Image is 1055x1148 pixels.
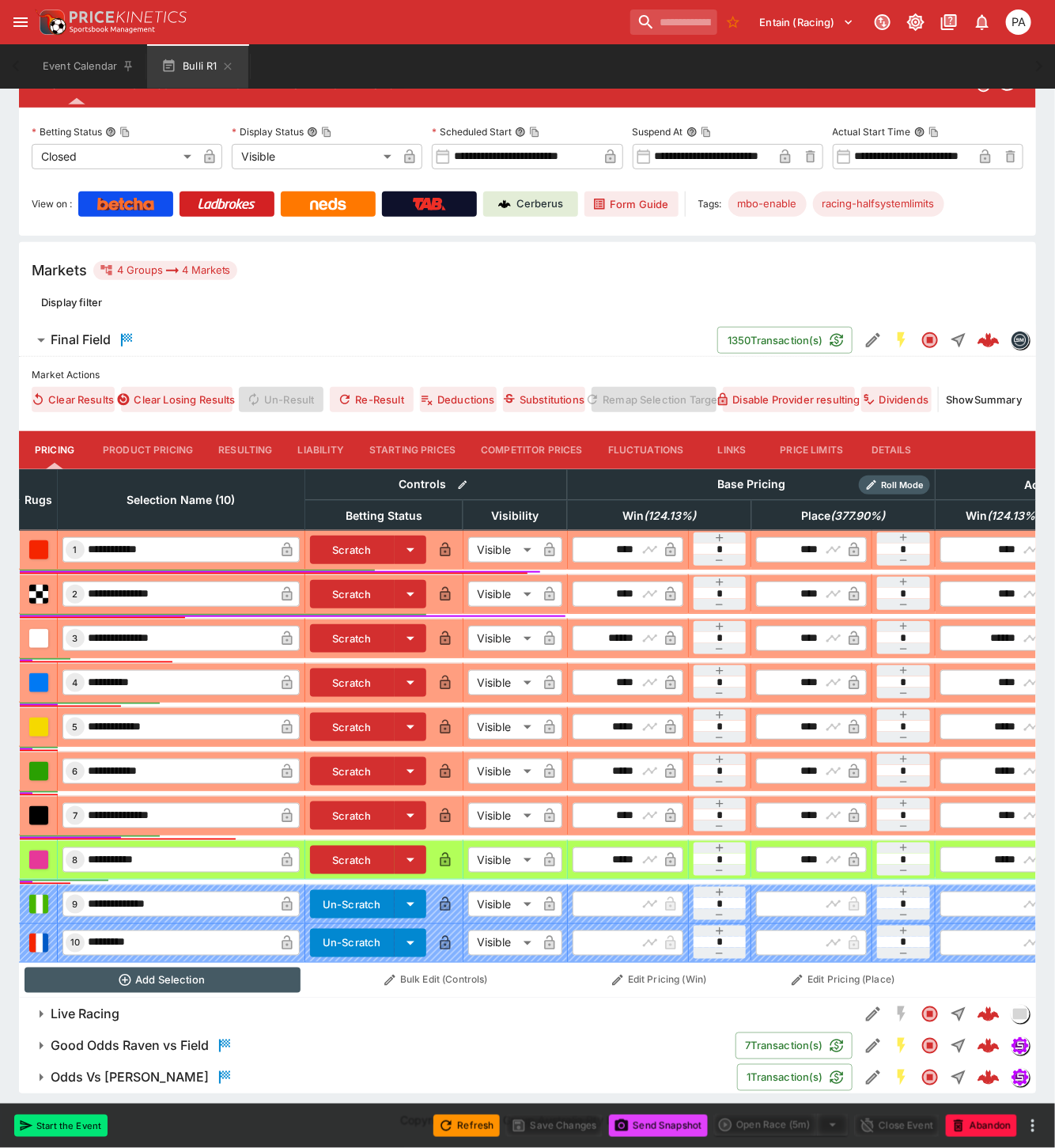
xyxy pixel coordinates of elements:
img: logo-cerberus--red.svg [977,329,1000,351]
button: Edit Detail [859,1032,887,1060]
button: Copy To Clipboard [701,127,712,138]
button: Straight [944,1032,973,1060]
a: Form Guide [584,191,679,217]
img: simulator [1012,1037,1029,1055]
button: Straight [944,326,973,354]
em: ( 377.90 %) [830,506,885,525]
button: Bulk Edit (Controls) [310,968,563,993]
button: Scratch [310,669,395,697]
h5: Markets [32,261,87,279]
button: Scratch [310,757,395,786]
button: Clear Losing Results [121,387,233,412]
button: 7Transaction(s) [735,1032,853,1059]
button: Scratch [310,713,395,741]
div: Visible [468,892,537,917]
button: Scratch [310,801,395,830]
img: TabNZ [413,198,446,210]
button: Closed [916,1000,944,1029]
button: Event Calendar [33,44,144,89]
button: 1Transaction(s) [737,1064,853,1091]
button: Bulk edit [452,475,473,495]
p: Actual Start Time [833,125,911,138]
span: Roll Mode [875,479,930,492]
button: Straight [944,1000,973,1029]
span: 4 [70,677,81,688]
div: Betting Target: cerberus [728,191,807,217]
button: Suspend AtCopy To Clipboard [686,127,698,138]
button: Start the Event [14,1115,108,1137]
button: Pricing [19,431,90,469]
div: liveracing [1011,1005,1030,1024]
img: Neds [310,198,346,210]
button: No Bookmarks [720,9,746,35]
div: Visible [468,537,537,563]
span: Visibility [474,506,556,525]
h6: Odds Vs [PERSON_NAME] [51,1070,209,1086]
div: d7bc5a92-fb06-4739-a9d1-7cdc60e5b562 [977,329,1000,351]
button: Send Snapshot [609,1115,708,1137]
div: 4 Groups 4 Markets [100,261,231,280]
span: 7 [70,810,81,821]
p: Suspend At [633,125,683,138]
button: Edit Pricing (Place) [756,968,931,993]
img: PriceKinetics [70,11,187,23]
button: Odds Vs [PERSON_NAME] [19,1062,737,1093]
button: Competitor Prices [468,431,596,469]
button: Edit Detail [859,1063,887,1092]
div: split button [714,1114,849,1136]
em: ( 124.13 %) [987,506,1039,525]
div: 30ebe14f-39aa-4773-babb-18dcf0874c6f [977,1003,1000,1025]
button: Copy To Clipboard [928,127,940,138]
button: Scratch [310,580,395,608]
span: 2 [70,589,81,600]
div: Visible [468,803,537,828]
div: Visible [232,144,397,169]
button: Edit Pricing (Win) [572,968,747,993]
span: Selection Name (10) [110,491,253,510]
svg: Closed [921,1036,940,1055]
img: betmakers [1012,332,1029,349]
img: simulator [1012,1069,1029,1086]
button: Toggle light/dark mode [902,8,930,36]
h6: Final Field [51,332,111,348]
span: Win(124.13%) [605,506,713,525]
span: 9 [70,899,81,910]
span: Betting Status [328,506,440,525]
span: Un-Result [239,387,323,412]
p: Display Status [232,125,304,138]
div: 0ecfd55c-513e-457d-ab6f-64397fe5ae0f [977,1067,1000,1089]
button: Display StatusCopy To Clipboard [307,127,318,138]
span: 3 [70,633,81,644]
button: Price Limits [768,431,856,469]
button: Dividends [861,387,932,412]
span: 5 [70,722,81,733]
svg: Closed [921,1068,940,1087]
button: Peter Addley [1001,5,1036,40]
button: Substitutions [503,387,585,412]
button: Select Tenant [751,9,864,35]
button: Final Field [19,324,717,356]
button: Closed [916,326,944,354]
img: PriceKinetics Logo [35,6,66,38]
span: racing-halfsystemlimits [813,196,944,212]
span: mbo-enable [728,196,807,212]
p: Betting Status [32,125,102,138]
button: Closed [916,1063,944,1092]
button: Actual Start TimeCopy To Clipboard [914,127,925,138]
div: Visible [468,670,537,695]
span: Re-Result [330,387,413,412]
img: Ladbrokes [198,198,255,210]
img: logo-cerberus--red.svg [977,1003,1000,1025]
div: Show/hide Price Roll mode configuration. [859,475,930,494]
button: Refresh [433,1115,500,1137]
input: search [630,9,717,35]
button: Copy To Clipboard [119,127,130,138]
span: Place(377.90%) [784,506,902,525]
div: Visible [468,759,537,784]
button: ShowSummary [945,387,1023,412]
button: Un-Scratch [310,929,395,957]
button: Product Pricing [90,431,206,469]
div: simulator [1011,1068,1030,1087]
button: Good Odds Raven vs Field [19,1030,735,1062]
label: Market Actions [32,363,1023,387]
